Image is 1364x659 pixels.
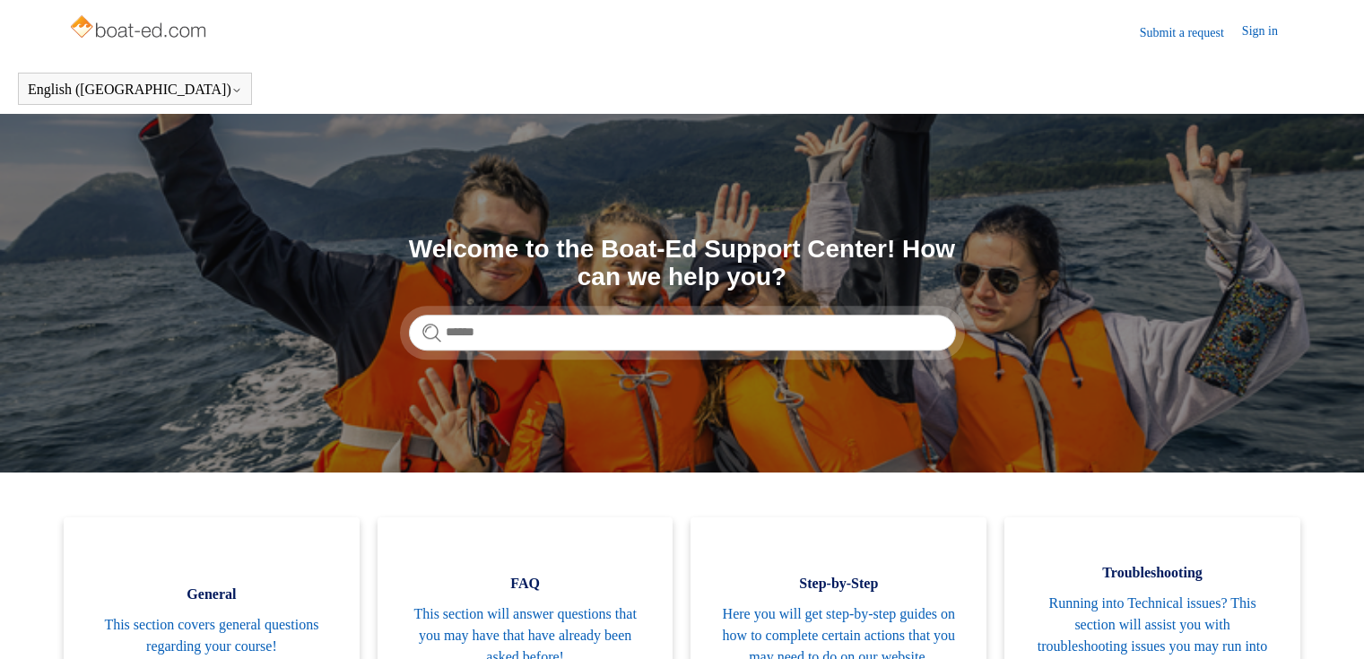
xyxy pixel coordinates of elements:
[404,573,647,594] span: FAQ
[1304,599,1351,646] div: Live chat
[409,236,956,291] h1: Welcome to the Boat-Ed Support Center! How can we help you?
[1140,23,1242,42] a: Submit a request
[91,614,333,657] span: This section covers general questions regarding your course!
[28,82,242,98] button: English ([GEOGRAPHIC_DATA])
[1031,562,1273,584] span: Troubleshooting
[717,573,960,594] span: Step-by-Step
[1242,22,1296,43] a: Sign in
[68,11,211,47] img: Boat-Ed Help Center home page
[91,584,333,605] span: General
[409,315,956,351] input: Search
